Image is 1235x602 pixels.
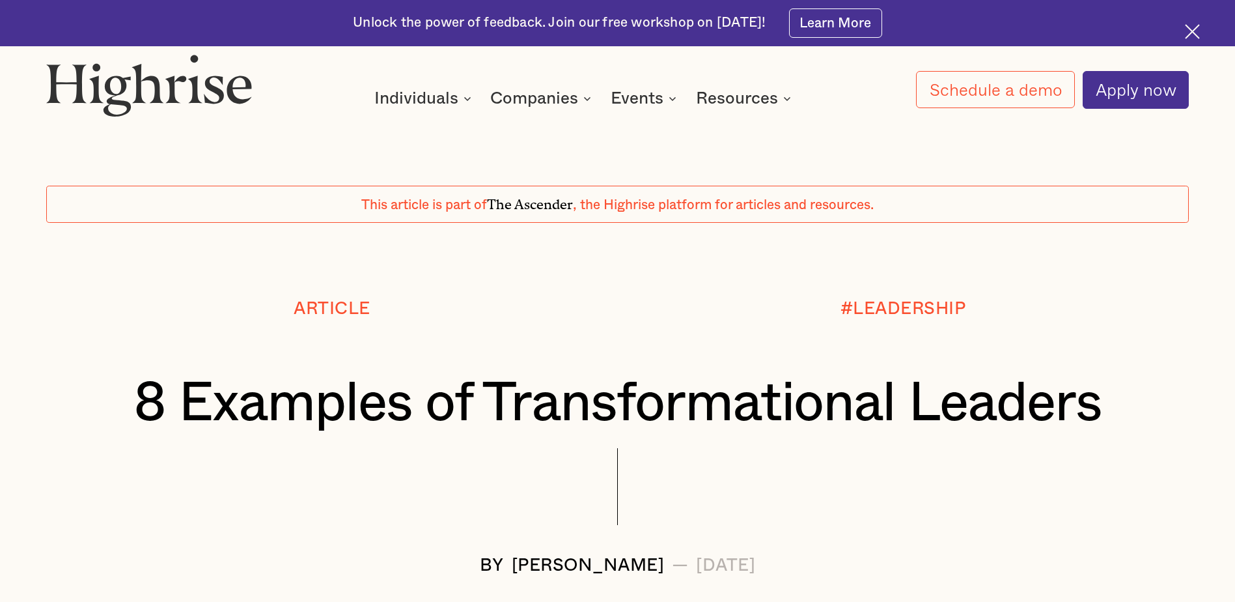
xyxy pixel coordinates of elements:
div: [DATE] [696,556,755,575]
a: Apply now [1083,71,1189,109]
span: , the Highrise platform for articles and resources. [573,198,874,212]
div: BY [480,556,504,575]
h1: 8 Examples of Transformational Leaders [94,373,1141,434]
div: — [672,556,689,575]
div: Resources [696,91,778,106]
div: Events [611,91,663,106]
div: Companies [490,91,578,106]
div: [PERSON_NAME] [512,556,665,575]
div: Companies [490,91,595,106]
div: Events [611,91,680,106]
div: Article [294,300,370,319]
img: Cross icon [1185,24,1200,39]
div: Individuals [374,91,458,106]
span: The Ascender [487,193,573,210]
span: This article is part of [361,198,487,212]
div: Individuals [374,91,475,106]
div: Resources [696,91,795,106]
div: #LEADERSHIP [840,300,966,319]
a: Learn More [789,8,882,38]
img: Highrise logo [46,54,253,117]
a: Schedule a demo [916,71,1074,108]
div: Unlock the power of feedback. Join our free workshop on [DATE]! [353,14,766,32]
